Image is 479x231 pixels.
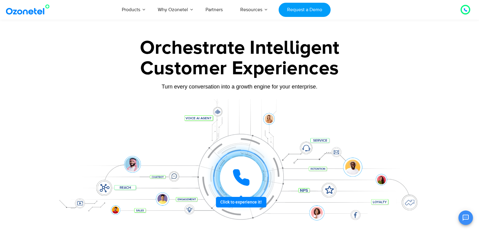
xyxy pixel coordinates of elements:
[51,83,429,90] div: Turn every conversation into a growth engine for your enterprise.
[51,38,429,58] div: Orchestrate Intelligent
[458,210,473,225] button: Open chat
[279,3,330,17] a: Request a Demo
[51,54,429,83] div: Customer Experiences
